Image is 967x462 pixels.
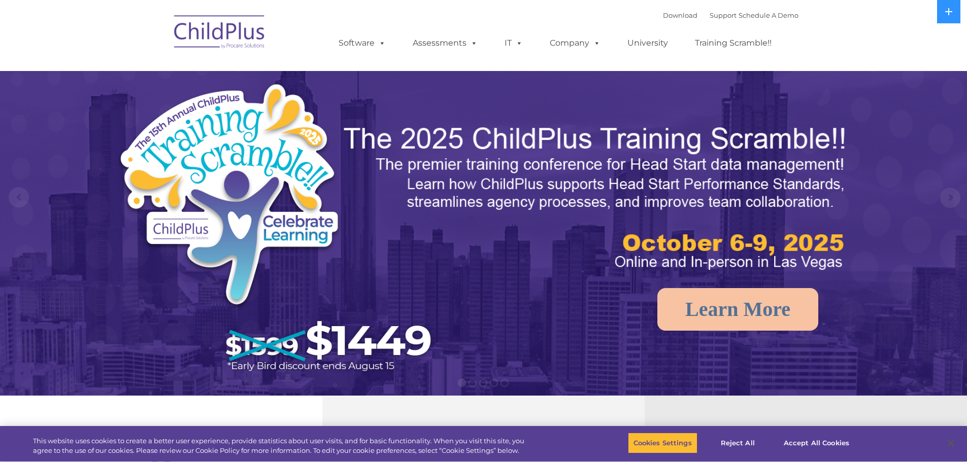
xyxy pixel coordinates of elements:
[706,433,770,454] button: Reject All
[940,432,962,454] button: Close
[778,433,855,454] button: Accept All Cookies
[617,33,678,53] a: University
[628,433,697,454] button: Cookies Settings
[403,33,488,53] a: Assessments
[494,33,533,53] a: IT
[540,33,611,53] a: Company
[685,33,782,53] a: Training Scramble!!
[739,11,798,19] a: Schedule A Demo
[33,436,532,456] div: This website uses cookies to create a better user experience, provide statistics about user visit...
[663,11,697,19] a: Download
[663,11,798,19] font: |
[657,288,818,331] a: Learn More
[710,11,737,19] a: Support
[169,8,271,59] img: ChildPlus by Procare Solutions
[328,33,396,53] a: Software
